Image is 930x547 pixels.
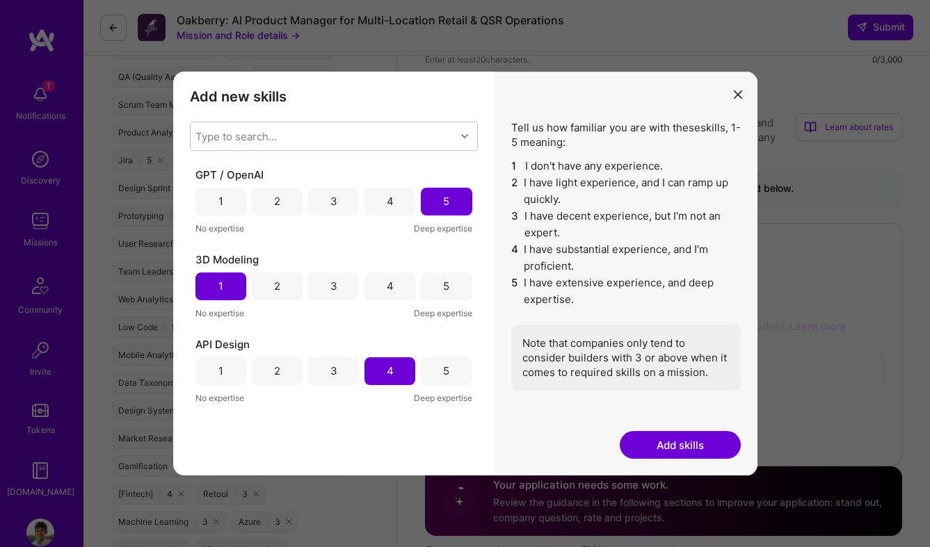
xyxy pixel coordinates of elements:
[511,275,519,308] span: 5
[195,221,244,236] span: No expertise
[195,306,244,320] span: No expertise
[195,337,250,352] span: API Design
[443,279,449,293] div: 5
[511,158,741,174] li: I don't have any experience.
[414,306,472,320] span: Deep expertise
[195,391,244,405] span: No expertise
[218,279,223,293] div: 1
[274,279,280,293] div: 2
[511,174,741,208] li: I have light experience, and I can ramp up quickly.
[511,208,741,241] li: I have decent experience, but I'm not an expert.
[274,364,280,378] div: 2
[330,279,337,293] div: 3
[195,129,277,143] div: Type to search...
[620,431,741,459] button: Add skills
[734,90,742,99] i: icon Close
[511,325,741,391] div: Note that companies only tend to consider builders with 3 or above when it comes to required skil...
[195,168,264,182] span: GPT / OpenAI
[274,194,280,209] div: 2
[461,133,468,140] i: icon Chevron
[511,120,741,391] div: Tell us how familiar you are with these skills , 1-5 meaning:
[443,194,449,209] div: 5
[511,158,520,174] span: 1
[387,194,394,209] div: 4
[511,241,519,275] span: 4
[511,208,519,241] span: 3
[195,252,259,267] span: 3D Modeling
[414,391,472,405] span: Deep expertise
[387,279,394,293] div: 4
[511,174,519,208] span: 2
[190,88,478,105] h3: Add new skills
[387,364,394,378] div: 4
[443,364,449,378] div: 5
[218,364,223,378] div: 1
[218,194,223,209] div: 1
[173,72,757,476] div: modal
[414,221,472,236] span: Deep expertise
[511,241,741,275] li: I have substantial experience, and I’m proficient.
[511,275,741,308] li: I have extensive experience, and deep expertise.
[330,364,337,378] div: 3
[330,194,337,209] div: 3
